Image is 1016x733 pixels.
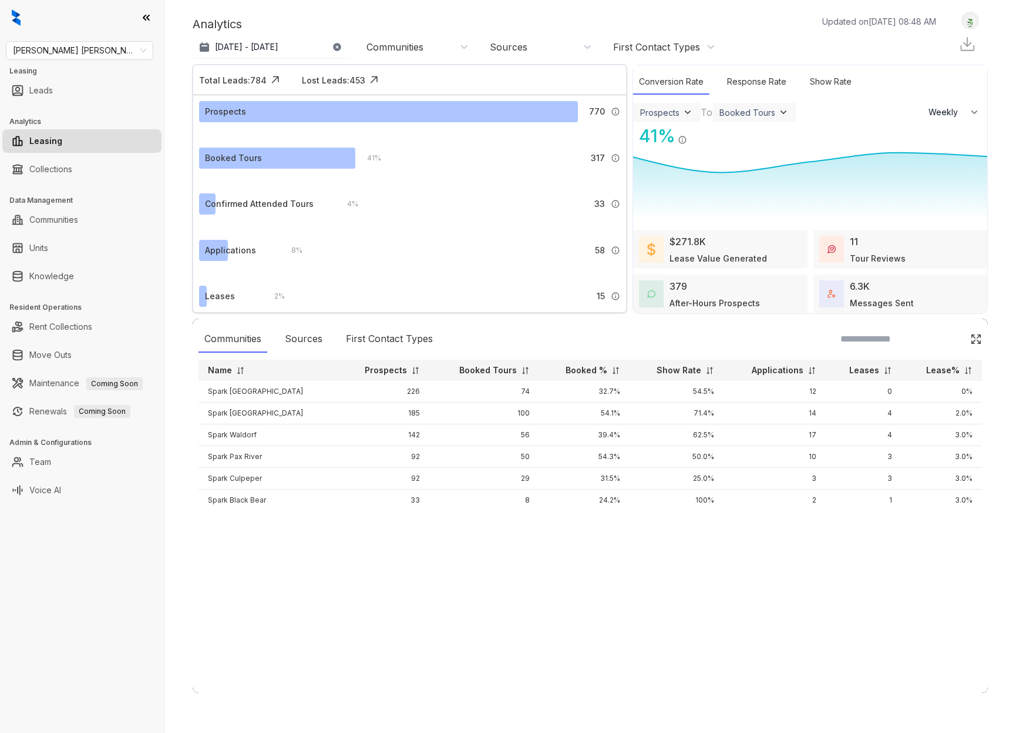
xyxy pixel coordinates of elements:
[9,116,164,127] h3: Analytics
[339,403,430,424] td: 185
[29,158,72,181] a: Collections
[86,377,143,390] span: Coming Soon
[670,297,760,309] div: After-Hours Prospects
[29,478,61,502] a: Voice AI
[721,69,792,95] div: Response Rate
[339,468,430,490] td: 92
[335,198,358,210] div: 4 %
[724,381,826,403] td: 12
[236,366,245,375] img: sorting
[778,106,789,118] img: ViewFilterArrow
[2,158,162,181] li: Collections
[850,252,906,265] div: Tour Reviews
[9,302,164,313] h3: Resident Operations
[630,446,724,468] td: 50.0%
[205,105,246,118] div: Prospects
[215,41,278,53] p: [DATE] - [DATE]
[280,244,302,257] div: 8 %
[29,400,130,423] a: RenewalsComing Soon
[640,108,679,118] div: Prospects
[429,381,539,403] td: 74
[595,244,605,257] span: 58
[199,403,339,424] td: Spark [GEOGRAPHIC_DATA]
[9,66,164,76] h3: Leasing
[611,107,620,116] img: Info
[263,290,285,303] div: 2 %
[13,42,146,59] span: Gates Hudson
[808,366,816,375] img: sorting
[2,400,162,423] li: Renewals
[705,366,714,375] img: sorting
[459,364,517,376] p: Booked Tours
[826,446,901,468] td: 3
[822,15,936,28] p: Updated on [DATE] 08:48 AM
[566,364,607,376] p: Booked %
[827,290,836,298] img: TotalFum
[611,199,620,209] img: Info
[429,490,539,511] td: 8
[2,343,162,367] li: Move Outs
[630,424,724,446] td: 62.5%
[928,106,964,118] span: Weekly
[611,292,620,301] img: Info
[826,468,901,490] td: 3
[521,366,530,375] img: sorting
[589,105,605,118] span: 770
[302,74,365,86] div: Lost Leads: 453
[490,41,527,53] div: Sources
[724,403,826,424] td: 14
[199,74,267,86] div: Total Leads: 784
[611,153,620,163] img: Info
[613,41,700,53] div: First Contact Types
[594,198,605,210] span: 33
[29,450,51,474] a: Team
[752,364,803,376] p: Applications
[597,290,605,303] span: 15
[611,246,620,255] img: Info
[850,279,870,293] div: 6.3K
[901,381,982,403] td: 0%
[670,279,687,293] div: 379
[29,129,62,153] a: Leasing
[539,490,630,511] td: 24.2%
[411,366,420,375] img: sorting
[826,490,901,511] td: 1
[946,334,956,344] img: SearchIcon
[633,123,675,149] div: 41 %
[850,297,914,309] div: Messages Sent
[611,366,620,375] img: sorting
[199,326,267,353] div: Communities
[724,490,826,511] td: 2
[539,424,630,446] td: 39.4%
[678,135,687,145] img: Info
[670,252,767,265] div: Lease Value Generated
[429,446,539,468] td: 50
[687,125,705,142] img: Click Icon
[964,366,973,375] img: sorting
[901,468,982,490] td: 3.0%
[29,208,78,232] a: Communities
[199,446,339,468] td: Spark Pax River
[633,69,709,95] div: Conversion Rate
[205,152,262,165] div: Booked Tours
[199,424,339,446] td: Spark Waldorf
[826,403,901,424] td: 4
[339,381,430,403] td: 226
[2,236,162,260] li: Units
[539,446,630,468] td: 54.3%
[12,9,21,26] img: logo
[901,490,982,511] td: 3.0%
[29,343,72,367] a: Move Outs
[429,468,539,490] td: 29
[970,333,982,345] img: Click Icon
[630,490,724,511] td: 100%
[850,235,858,249] div: 11
[340,326,439,353] div: First Contact Types
[804,69,857,95] div: Show Rate
[921,102,987,123] button: Weekly
[724,468,826,490] td: 3
[339,446,430,468] td: 92
[2,129,162,153] li: Leasing
[74,405,130,418] span: Coming Soon
[539,381,630,403] td: 32.7%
